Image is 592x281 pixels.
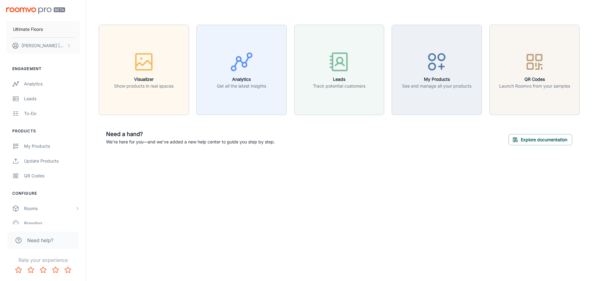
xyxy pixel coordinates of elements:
button: LeadsTrack potential customers [294,25,384,115]
h6: Need a hand? [106,130,275,138]
div: QR Codes [24,172,80,179]
p: Get all the latest insights [217,83,266,89]
p: See and manage all your products [402,83,471,89]
button: Explore documentation [508,134,572,145]
button: AnalyticsGet all the latest insights [196,25,287,115]
h6: Leads [313,76,365,83]
a: AnalyticsGet all the latest insights [196,66,287,72]
p: Ultimate Floors [13,26,43,33]
div: To-do [24,110,80,117]
button: [PERSON_NAME] [PERSON_NAME] [6,38,80,54]
a: QR CodesLaunch Roomvo from your samples [489,66,580,72]
p: We're here for you—and we've added a new help center to guide you step by step. [106,138,275,145]
button: VisualizerShow products in real spaces [99,25,189,115]
h6: My Products [402,76,471,83]
a: LeadsTrack potential customers [294,66,384,72]
button: My ProductsSee and manage all your products [392,25,482,115]
div: Analytics [24,81,80,87]
p: Launch Roomvo from your samples [499,83,570,89]
h6: Visualizer [114,76,174,83]
img: Roomvo PRO Beta [6,7,65,14]
a: My ProductsSee and manage all your products [392,66,482,72]
h6: QR Codes [499,76,570,83]
a: Explore documentation [508,136,572,142]
p: [PERSON_NAME] [PERSON_NAME] [22,42,65,49]
p: Show products in real spaces [114,83,174,89]
div: Leads [24,95,80,102]
p: Track potential customers [313,83,365,89]
button: Ultimate Floors [6,21,80,37]
div: Update Products [24,158,80,164]
div: My Products [24,143,80,150]
button: QR CodesLaunch Roomvo from your samples [489,25,580,115]
h6: Analytics [217,76,266,83]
